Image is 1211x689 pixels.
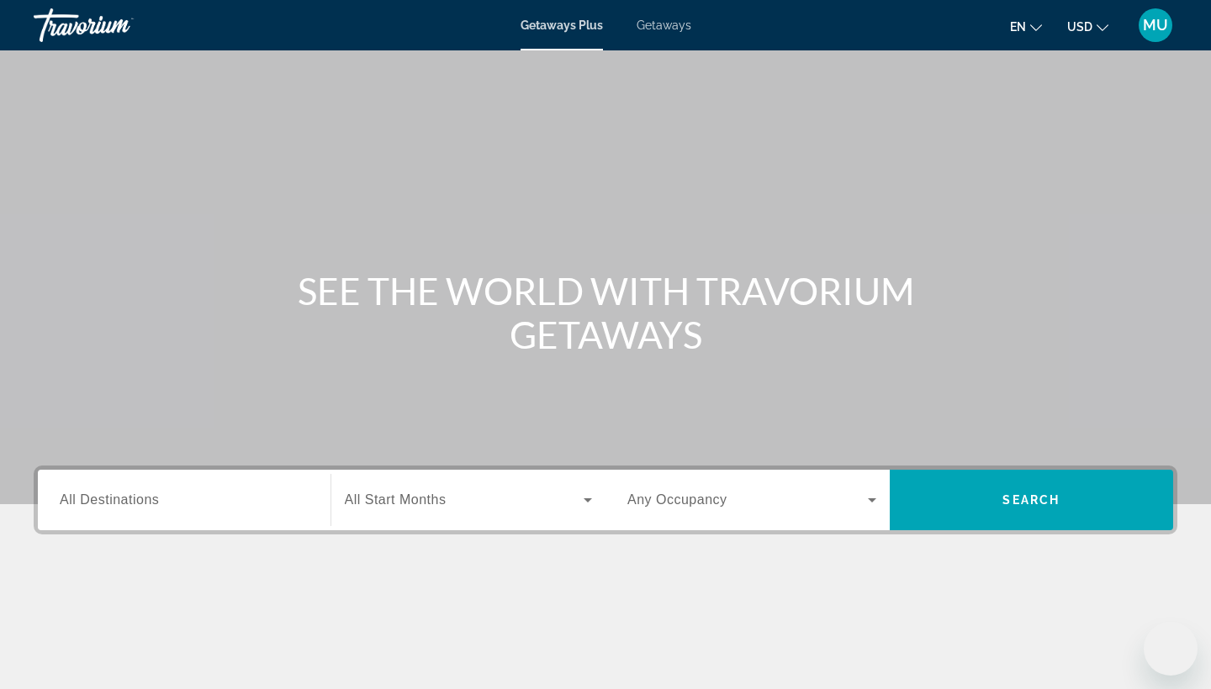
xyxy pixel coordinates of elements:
[1002,493,1060,507] span: Search
[1067,20,1092,34] span: USD
[345,492,447,507] span: All Start Months
[290,269,921,356] h1: SEE THE WORLD WITH TRAVORIUM GETAWAYS
[1067,14,1108,39] button: Change currency
[60,492,159,507] span: All Destinations
[1010,20,1026,34] span: en
[637,18,691,32] a: Getaways
[1144,622,1198,676] iframe: Кнопка запуска окна обмена сообщениями
[521,18,603,32] a: Getaways Plus
[60,491,309,511] input: Select destination
[1010,14,1042,39] button: Change language
[1134,8,1177,43] button: User Menu
[1143,17,1168,34] span: MU
[38,470,1173,530] div: Search widget
[627,492,727,507] span: Any Occupancy
[890,470,1174,530] button: Search
[34,3,202,47] a: Travorium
